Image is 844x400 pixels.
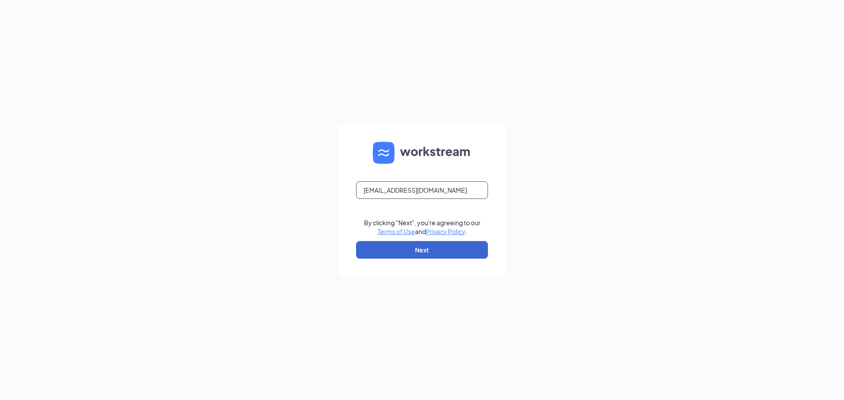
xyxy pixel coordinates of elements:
a: Privacy Policy [426,227,465,235]
a: Terms of Use [378,227,415,235]
img: WS logo and Workstream text [373,142,471,164]
input: Email [356,181,488,199]
div: By clicking "Next", you're agreeing to our and . [364,218,480,236]
button: Next [356,241,488,259]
